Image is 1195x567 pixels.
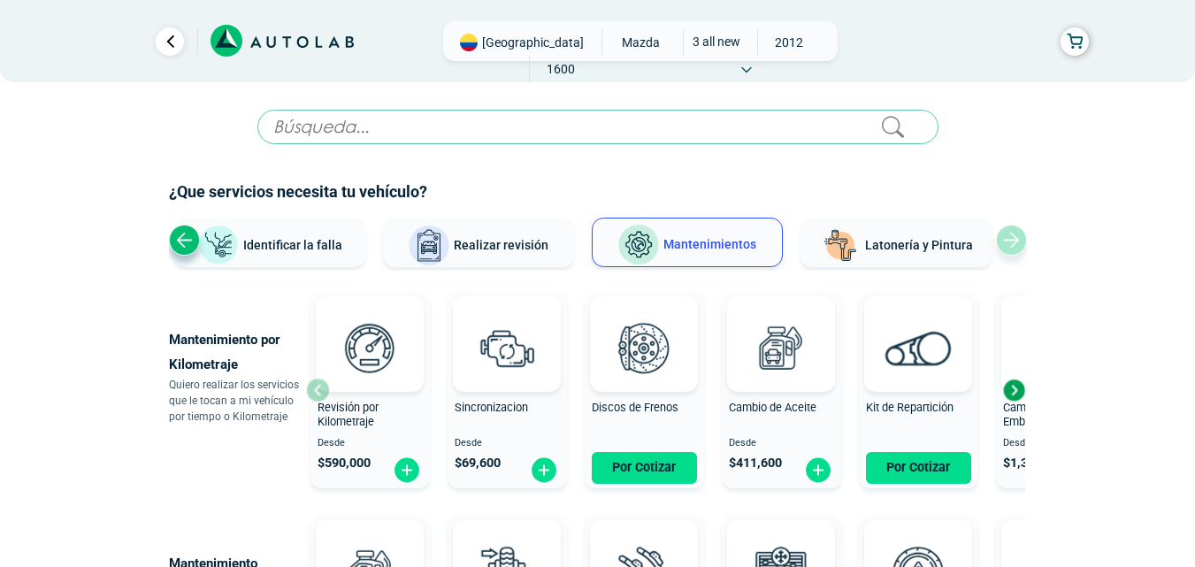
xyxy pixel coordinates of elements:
img: Realizar revisión [408,225,450,267]
img: fi_plus-circle2.svg [393,456,421,484]
div: Next slide [1000,377,1027,403]
img: Identificar la falla [197,225,240,266]
span: Discos de Frenos [592,401,678,414]
span: $ 1,330,000 [1003,456,1067,471]
span: Desde [729,438,834,449]
img: revision_por_kilometraje-v3.svg [331,309,409,387]
span: Cambio de Aceite [729,401,816,414]
button: Identificar la falla [174,218,365,267]
span: Kit de Repartición [866,401,954,414]
span: $ 590,000 [318,456,371,471]
span: $ 69,600 [455,456,501,471]
p: Mantenimiento por Kilometraje [169,327,306,377]
span: Cambio de Kit de Embrague [1003,401,1087,429]
img: cambio_de_aceite-v3.svg [742,309,820,387]
p: Quiero realizar los servicios que le tocan a mi vehículo por tiempo o Kilometraje [169,377,306,425]
img: AD0BCuuxAAAAAElFTkSuQmCC [755,300,808,353]
span: Desde [318,438,423,449]
span: 1600 [530,56,593,82]
span: [GEOGRAPHIC_DATA] [482,34,584,51]
span: Sincronizacion [455,401,528,414]
span: Identificar la falla [243,237,342,251]
button: Cambio de Kit de Embrague Desde $1,330,000 [996,292,1115,488]
span: 3 ALL NEW [684,29,747,54]
img: fi_plus-circle2.svg [804,456,832,484]
img: sincronizacion-v3.svg [468,309,546,387]
span: Realizar revisión [454,238,548,252]
button: Mantenimientos [592,218,783,267]
span: Revisión por Kilometraje [318,401,379,429]
button: Cambio de Aceite Desde $411,600 [722,292,841,488]
input: Búsqueda... [257,110,938,144]
a: Ir al paso anterior [156,27,184,56]
span: Desde [455,438,560,449]
img: frenos2-v3.svg [605,309,683,387]
img: Mantenimientos [617,224,660,266]
span: $ 411,600 [729,456,782,471]
img: Latonería y Pintura [819,225,862,267]
div: Previous slide [169,225,200,256]
button: Por Cotizar [592,452,697,484]
img: AD0BCuuxAAAAAElFTkSuQmCC [892,300,945,353]
img: AD0BCuuxAAAAAElFTkSuQmCC [617,300,670,353]
img: kit_de_embrague-v3.svg [1016,309,1094,387]
button: Latonería y Pintura [800,218,992,267]
span: Mantenimientos [663,237,756,251]
button: Sincronizacion Desde $69,600 [448,292,567,488]
img: AD0BCuuxAAAAAElFTkSuQmCC [480,300,533,353]
span: 2012 [758,29,821,56]
img: Flag of COLOMBIA [460,34,478,51]
img: fi_plus-circle2.svg [530,456,558,484]
span: Latonería y Pintura [865,238,973,252]
button: Revisión por Kilometraje Desde $590,000 [310,292,430,488]
button: Realizar revisión [383,218,574,267]
img: correa_de_reparticion-v3.svg [885,331,952,365]
button: Discos de Frenos Por Cotizar [585,292,704,488]
button: Por Cotizar [866,452,971,484]
img: AD0BCuuxAAAAAElFTkSuQmCC [343,300,396,353]
span: Desde [1003,438,1108,449]
h2: ¿Que servicios necesita tu vehículo? [169,180,1027,203]
button: Kit de Repartición Por Cotizar [859,292,978,488]
span: MAZDA [609,29,672,56]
